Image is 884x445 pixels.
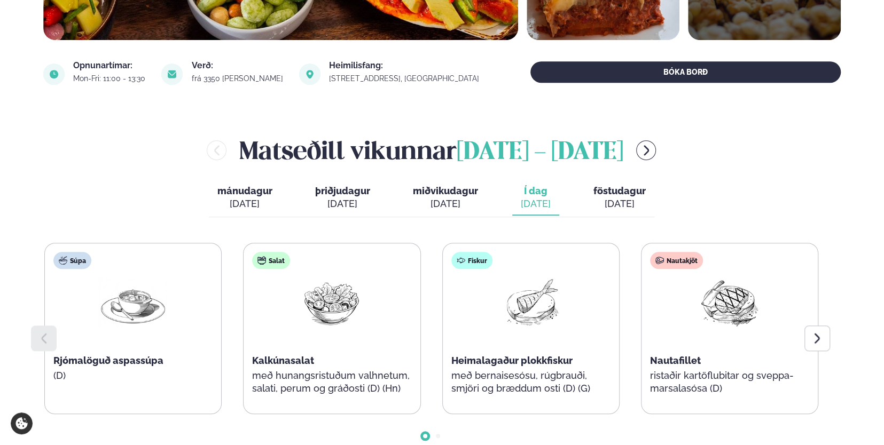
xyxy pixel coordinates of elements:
img: image alt [43,63,65,85]
div: Opnunartímar: [73,61,148,70]
span: [DATE] - [DATE] [457,141,623,164]
button: þriðjudagur [DATE] [307,180,379,216]
span: föstudagur [593,185,646,196]
img: Beef-Meat.png [695,277,764,327]
span: Go to slide 2 [436,434,440,438]
span: Heimalagaður plokkfiskur [451,355,573,366]
a: Cookie settings [11,412,33,434]
div: Heimilisfang: [329,61,482,70]
a: link [329,72,482,85]
p: ristaðir kartöflubitar og sveppa- marsalasósa (D) [650,369,809,395]
div: [DATE] [593,197,646,210]
img: salad.svg [257,256,266,265]
div: frá 3350 [PERSON_NAME] [191,74,286,83]
div: Fiskur [451,252,492,269]
button: miðvikudagur [DATE] [404,180,487,216]
div: Mon-Fri: 11:00 - 13:30 [73,74,148,83]
span: Nautafillet [650,355,701,366]
div: Súpa [53,252,91,269]
button: föstudagur [DATE] [585,180,654,216]
button: BÓKA BORÐ [530,61,841,83]
img: image alt [299,63,320,85]
img: Soup.png [99,277,167,327]
h2: Matseðill vikunnar [239,133,623,168]
span: þriðjudagur [315,185,370,196]
img: fish.svg [457,256,465,265]
div: [DATE] [521,197,551,210]
span: mánudagur [217,185,272,196]
span: Kalkúnasalat [252,355,314,366]
div: [DATE] [413,197,478,210]
span: Í dag [521,185,551,197]
p: (D) [53,369,213,382]
img: soup.svg [59,256,67,265]
button: mánudagur [DATE] [209,180,281,216]
span: Go to slide 1 [423,434,427,438]
img: beef.svg [655,256,664,265]
button: menu-btn-left [207,140,226,160]
p: með hunangsristuðum valhnetum, salati, perum og gráðosti (D) (Hn) [252,369,411,395]
img: image alt [161,63,183,85]
span: miðvikudagur [413,185,478,196]
button: Í dag [DATE] [512,180,559,216]
img: Fish.png [497,277,565,327]
img: Salad.png [298,277,366,327]
div: [DATE] [217,197,272,210]
div: Verð: [191,61,286,70]
div: [DATE] [315,197,370,210]
p: með bernaisesósu, rúgbrauði, smjöri og bræddum osti (D) (G) [451,369,611,395]
div: Nautakjöt [650,252,703,269]
button: menu-btn-right [636,140,656,160]
span: Rjómalöguð aspassúpa [53,355,163,366]
div: Salat [252,252,290,269]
